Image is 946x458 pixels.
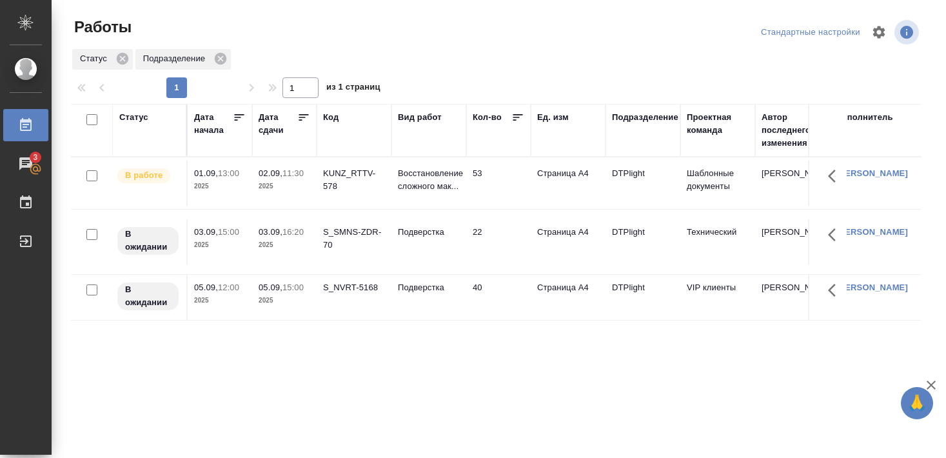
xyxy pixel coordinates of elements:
[836,283,908,292] a: [PERSON_NAME]
[116,167,180,184] div: Исполнитель выполняет работу
[466,275,531,320] td: 40
[194,180,246,193] p: 2025
[901,387,933,419] button: 🙏
[218,168,239,178] p: 13:00
[820,161,851,192] button: Здесь прячутся важные кнопки
[762,111,823,150] div: Автор последнего изменения
[194,111,233,137] div: Дата начала
[531,161,606,206] td: Страница А4
[72,49,133,70] div: Статус
[218,227,239,237] p: 15:00
[259,239,310,252] p: 2025
[836,111,893,124] div: Исполнитель
[612,111,678,124] div: Подразделение
[606,219,680,264] td: DTPlight
[466,161,531,206] td: 53
[80,52,112,65] p: Статус
[680,161,755,206] td: Шаблонные документы
[119,111,148,124] div: Статус
[326,79,380,98] span: из 1 страниц
[194,168,218,178] p: 01.09,
[259,294,310,307] p: 2025
[323,167,385,193] div: KUNZ_RTTV-578
[323,281,385,294] div: S_NVRT-5168
[537,111,569,124] div: Ед. изм
[125,283,171,309] p: В ожидании
[259,283,282,292] p: 05.09,
[398,167,460,193] p: Восстановление сложного мак...
[194,239,246,252] p: 2025
[755,161,830,206] td: [PERSON_NAME]
[194,227,218,237] p: 03.09,
[125,228,171,254] p: В ожидании
[71,17,132,37] span: Работы
[323,111,339,124] div: Код
[755,219,830,264] td: [PERSON_NAME]
[836,168,908,178] a: [PERSON_NAME]
[680,275,755,320] td: VIP клиенты
[820,275,851,306] button: Здесь прячутся важные кнопки
[125,169,163,182] p: В работе
[755,275,830,320] td: [PERSON_NAME]
[259,227,282,237] p: 03.09,
[25,151,45,164] span: 3
[894,20,921,45] span: Посмотреть информацию
[473,111,502,124] div: Кол-во
[323,226,385,252] div: S_SMNS-ZDR-70
[116,226,180,256] div: Исполнитель назначен, приступать к работе пока рано
[531,219,606,264] td: Страница А4
[218,283,239,292] p: 12:00
[758,23,863,43] div: split button
[116,281,180,312] div: Исполнитель назначен, приступать к работе пока рано
[398,226,460,239] p: Подверстка
[906,390,928,417] span: 🙏
[687,111,749,137] div: Проектная команда
[282,227,304,237] p: 16:20
[466,219,531,264] td: 22
[680,219,755,264] td: Технический
[606,161,680,206] td: DTPlight
[282,283,304,292] p: 15:00
[398,111,442,124] div: Вид работ
[398,281,460,294] p: Подверстка
[531,275,606,320] td: Страница А4
[820,219,851,250] button: Здесь прячутся важные кнопки
[282,168,304,178] p: 11:30
[3,148,48,180] a: 3
[135,49,231,70] div: Подразделение
[836,227,908,237] a: [PERSON_NAME]
[863,17,894,48] span: Настроить таблицу
[194,283,218,292] p: 05.09,
[259,111,297,137] div: Дата сдачи
[143,52,210,65] p: Подразделение
[606,275,680,320] td: DTPlight
[194,294,246,307] p: 2025
[259,180,310,193] p: 2025
[259,168,282,178] p: 02.09,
